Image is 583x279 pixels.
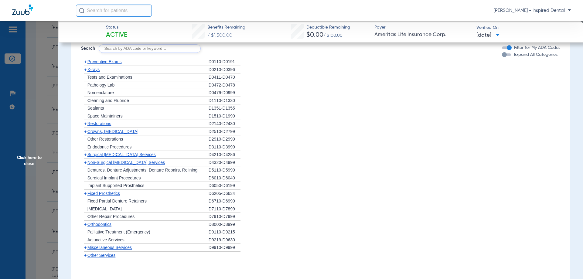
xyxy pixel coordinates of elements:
[84,129,87,134] span: +
[209,58,240,66] div: D0110-D0191
[209,143,240,151] div: D3110-D3999
[87,114,123,118] span: Space Maintainers
[209,73,240,81] div: D0411-D0470
[476,32,500,39] span: [DATE]
[87,129,138,134] span: Crowns, [MEDICAL_DATA]
[209,174,240,182] div: D6010-D6040
[87,175,141,180] span: Surgical Implant Procedures
[87,137,123,141] span: Other Restorations
[209,205,240,213] div: D7110-D7899
[209,197,240,205] div: D6710-D6999
[374,24,471,31] span: Payer
[209,228,240,236] div: D9110-D9215
[306,32,323,38] span: $0.00
[209,166,240,174] div: D5110-D5999
[209,120,240,128] div: D2140-D2430
[12,5,33,15] img: Zuub Logo
[84,152,87,157] span: +
[81,46,95,52] span: Search
[87,199,147,203] span: Fixed Partial Denture Retainers
[84,67,87,72] span: +
[84,160,87,165] span: +
[79,8,84,13] img: Search Icon
[87,83,115,87] span: Pathology Lab
[209,244,240,252] div: D9910-D9999
[87,168,198,172] span: Dentures, Denture Adjustments, Denture Repairs, Relining
[87,245,132,250] span: Miscellaneous Services
[209,97,240,105] div: D1110-D1330
[76,5,152,17] input: Search for patients
[514,53,557,57] span: Expand All Categories
[207,24,245,31] span: Benefits Remaining
[209,128,240,136] div: D2510-D2799
[84,191,87,196] span: +
[209,151,240,159] div: D4210-D4286
[209,221,240,229] div: D8000-D8999
[209,66,240,74] div: D0210-D0396
[99,44,201,53] input: Search by ADA code or keyword…
[207,33,232,38] span: / $1,500.00
[209,104,240,112] div: D1351-D1355
[209,112,240,120] div: D1510-D1999
[494,8,571,14] span: [PERSON_NAME] - Inspired Dental
[87,90,114,95] span: Nomenclature
[209,190,240,198] div: D6205-D6634
[87,121,111,126] span: Restorations
[209,213,240,221] div: D7910-D7999
[306,24,350,31] span: Deductible Remaining
[553,250,583,279] iframe: Chat Widget
[87,253,116,258] span: Other Services
[209,182,240,190] div: D6050-D6199
[87,145,132,149] span: Endodontic Procedures
[87,206,122,211] span: [MEDICAL_DATA]
[106,31,127,39] span: Active
[87,222,111,227] span: Orthodontics
[87,237,124,242] span: Adjunctive Services
[84,253,87,258] span: +
[87,106,104,111] span: Sealants
[106,24,127,31] span: Status
[209,236,240,244] div: D9219-D9630
[87,67,100,72] span: X-rays
[87,59,122,64] span: Preventive Exams
[209,81,240,89] div: D0472-D0478
[84,59,87,64] span: +
[87,160,165,165] span: Non-Surgical [MEDICAL_DATA] Services
[87,214,135,219] span: Other Repair Procedures
[209,159,240,167] div: D4320-D4999
[87,152,156,157] span: Surgical [MEDICAL_DATA] Services
[87,230,150,234] span: Palliative Treatment (Emergency)
[374,31,471,39] span: Ameritas Life Insurance Corp.
[513,45,560,51] label: Filter for My ADA Codes
[87,191,120,196] span: Fixed Prosthetics
[84,121,87,126] span: +
[84,245,87,250] span: +
[209,89,240,97] div: D0479-D0999
[84,222,87,227] span: +
[323,33,343,38] span: / $100.00
[209,135,240,143] div: D2910-D2999
[87,183,145,188] span: Implant Supported Prosthetics
[87,75,132,80] span: Tests and Examinations
[87,98,129,103] span: Cleaning and Fluoride
[476,25,573,31] span: Verified On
